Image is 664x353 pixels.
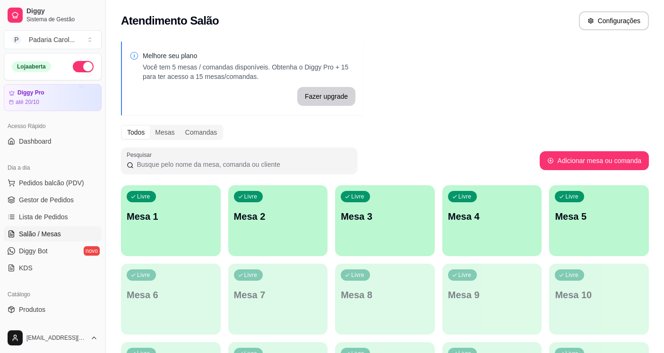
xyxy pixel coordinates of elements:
[26,334,86,342] span: [EMAIL_ADDRESS][DOMAIN_NAME]
[19,195,74,205] span: Gestor de Pedidos
[351,193,364,200] p: Livre
[442,264,542,335] button: LivreMesa 9
[137,193,150,200] p: Livre
[143,51,355,60] p: Melhore seu plano
[127,151,155,159] label: Pesquisar
[458,193,472,200] p: Livre
[127,210,215,223] p: Mesa 1
[4,287,102,302] div: Catálogo
[12,35,21,44] span: P
[341,288,429,301] p: Mesa 8
[137,271,150,279] p: Livre
[4,327,102,349] button: [EMAIL_ADDRESS][DOMAIN_NAME]
[73,61,94,72] button: Alterar Status
[127,288,215,301] p: Mesa 6
[442,185,542,256] button: LivreMesa 4
[17,89,44,96] article: Diggy Pro
[19,178,84,188] span: Pedidos balcão (PDV)
[4,4,102,26] a: DiggySistema de Gestão
[19,322,63,331] span: Complementos
[351,271,364,279] p: Livre
[19,212,68,222] span: Lista de Pedidos
[4,260,102,276] a: KDS
[143,62,355,81] p: Você tem 5 mesas / comandas disponíveis. Obtenha o Diggy Pro + 15 para ter acesso a 15 mesas/coma...
[121,185,221,256] button: LivreMesa 1
[4,226,102,241] a: Salão / Mesas
[234,210,322,223] p: Mesa 2
[4,119,102,134] div: Acesso Rápido
[458,271,472,279] p: Livre
[228,185,328,256] button: LivreMesa 2
[121,13,219,28] h2: Atendimento Salão
[341,210,429,223] p: Mesa 3
[4,134,102,149] a: Dashboard
[26,7,98,16] span: Diggy
[16,98,39,106] article: até 20/10
[234,288,322,301] p: Mesa 7
[448,288,536,301] p: Mesa 9
[244,271,258,279] p: Livre
[4,302,102,317] a: Produtos
[4,175,102,190] button: Pedidos balcão (PDV)
[555,210,643,223] p: Mesa 5
[26,16,98,23] span: Sistema de Gestão
[549,264,649,335] button: LivreMesa 10
[19,263,33,273] span: KDS
[134,160,352,169] input: Pesquisar
[4,160,102,175] div: Dia a dia
[19,305,45,314] span: Produtos
[4,192,102,207] a: Gestor de Pedidos
[565,193,578,200] p: Livre
[335,264,435,335] button: LivreMesa 8
[29,35,75,44] div: Padaria Carol ...
[579,11,649,30] button: Configurações
[448,210,536,223] p: Mesa 4
[4,84,102,111] a: Diggy Proaté 20/10
[4,30,102,49] button: Select a team
[122,126,150,139] div: Todos
[19,246,48,256] span: Diggy Bot
[4,319,102,334] a: Complementos
[335,185,435,256] button: LivreMesa 3
[297,87,355,106] button: Fazer upgrade
[19,137,52,146] span: Dashboard
[540,151,649,170] button: Adicionar mesa ou comanda
[4,243,102,258] a: Diggy Botnovo
[565,271,578,279] p: Livre
[4,209,102,224] a: Lista de Pedidos
[549,185,649,256] button: LivreMesa 5
[555,288,643,301] p: Mesa 10
[150,126,180,139] div: Mesas
[244,193,258,200] p: Livre
[121,264,221,335] button: LivreMesa 6
[180,126,223,139] div: Comandas
[12,61,51,72] div: Loja aberta
[19,229,61,239] span: Salão / Mesas
[228,264,328,335] button: LivreMesa 7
